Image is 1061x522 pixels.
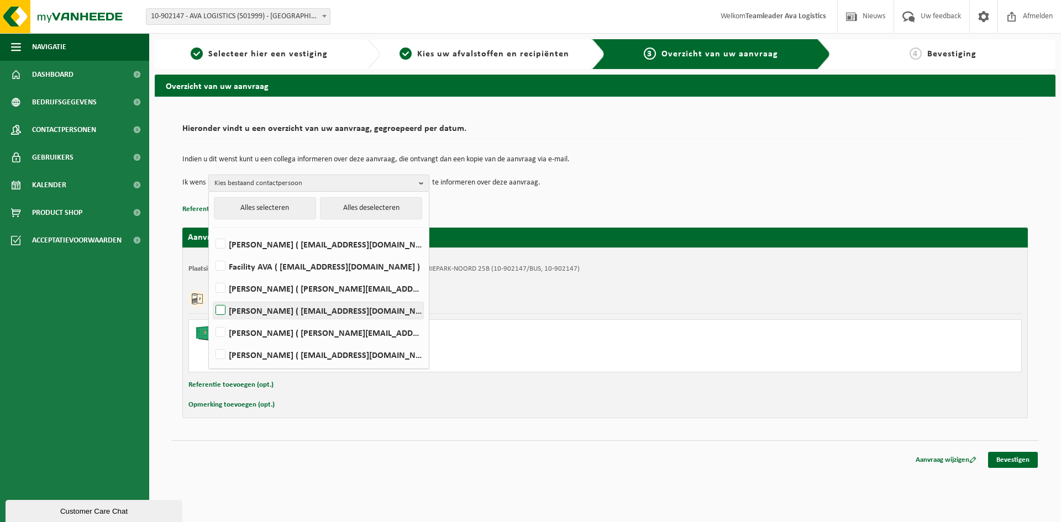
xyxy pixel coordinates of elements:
[191,48,203,60] span: 1
[417,50,569,59] span: Kies uw afvalstoffen en recipiënten
[208,175,429,191] button: Kies bestaand contactpersoon
[32,199,82,226] span: Product Shop
[195,325,228,342] img: HK-XC-40-GN-00.png
[32,171,66,199] span: Kalender
[432,175,540,191] p: te informeren over deze aanvraag.
[214,197,316,219] button: Alles selecteren
[182,175,206,191] p: Ik wens
[188,378,274,392] button: Referentie toevoegen (opt.)
[661,50,778,59] span: Overzicht van uw aanvraag
[188,233,271,242] strong: Aanvraag voor [DATE]
[745,12,826,20] strong: Teamleader Ava Logistics
[320,197,422,219] button: Alles deselecteren
[155,75,1055,96] h2: Overzicht van uw aanvraag
[239,357,649,366] div: Aantal: 1
[182,202,267,217] button: Referentie toevoegen (opt.)
[188,265,237,272] strong: Plaatsingsadres:
[208,50,328,59] span: Selecteer hier een vestiging
[213,346,423,363] label: [PERSON_NAME] ( [EMAIL_ADDRESS][DOMAIN_NAME] )
[400,48,412,60] span: 2
[213,302,423,319] label: [PERSON_NAME] ( [EMAIL_ADDRESS][DOMAIN_NAME] )
[32,33,66,61] span: Navigatie
[32,116,96,144] span: Contactpersonen
[386,48,584,61] a: 2Kies uw afvalstoffen en recipiënten
[160,48,358,61] a: 1Selecteer hier een vestiging
[213,236,423,252] label: [PERSON_NAME] ( [EMAIL_ADDRESS][DOMAIN_NAME] )
[239,343,649,352] div: Ophalen en plaatsen lege container
[910,48,922,60] span: 4
[182,156,1028,164] p: Indien u dit wenst kunt u een collega informeren over deze aanvraag, die ontvangt dan een kopie v...
[146,9,330,24] span: 10-902147 - AVA LOGISTICS (501999) - SINT-NIKLAAS
[146,8,330,25] span: 10-902147 - AVA LOGISTICS (501999) - SINT-NIKLAAS
[907,452,985,468] a: Aanvraag wijzigen
[188,398,275,412] button: Opmerking toevoegen (opt.)
[644,48,656,60] span: 3
[32,61,73,88] span: Dashboard
[214,175,414,192] span: Kies bestaand contactpersoon
[213,258,423,275] label: Facility AVA ( [EMAIL_ADDRESS][DOMAIN_NAME] )
[32,144,73,171] span: Gebruikers
[32,88,97,116] span: Bedrijfsgegevens
[988,452,1038,468] a: Bevestigen
[6,498,185,522] iframe: chat widget
[32,226,122,254] span: Acceptatievoorwaarden
[213,324,423,341] label: [PERSON_NAME] ( [PERSON_NAME][EMAIL_ADDRESS][DOMAIN_NAME] )
[182,124,1028,139] h2: Hieronder vindt u een overzicht van uw aanvraag, gegroepeerd per datum.
[927,50,976,59] span: Bevestiging
[213,280,423,297] label: [PERSON_NAME] ( [PERSON_NAME][EMAIL_ADDRESS][DOMAIN_NAME] )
